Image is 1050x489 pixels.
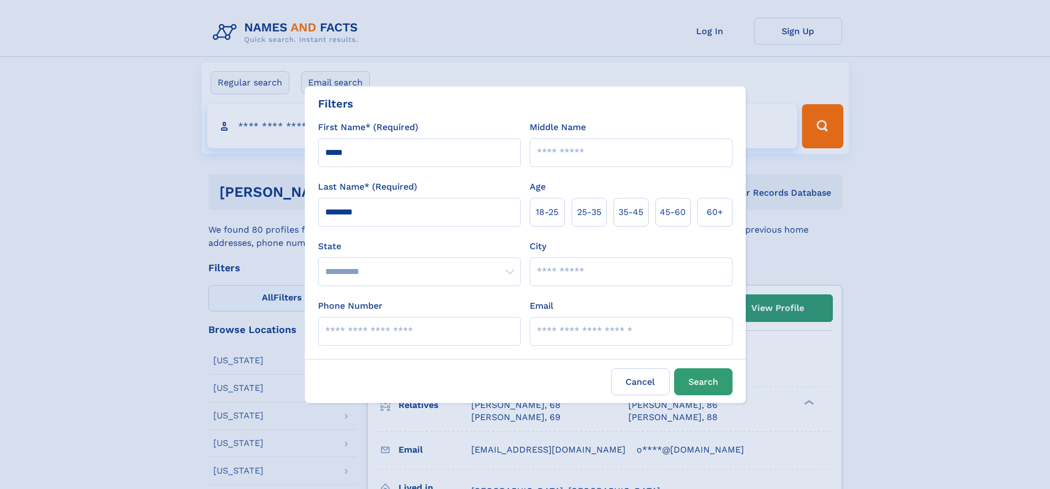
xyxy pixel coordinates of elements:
label: Email [530,299,553,313]
div: Filters [318,95,353,112]
button: Search [674,368,733,395]
span: 60+ [707,206,723,219]
span: 45‑60 [660,206,686,219]
label: Cancel [611,368,670,395]
span: 25‑35 [577,206,601,219]
label: State [318,240,521,253]
label: City [530,240,546,253]
label: Age [530,180,546,194]
span: 35‑45 [618,206,643,219]
label: Last Name* (Required) [318,180,417,194]
label: Middle Name [530,121,586,134]
span: 18‑25 [536,206,558,219]
label: Phone Number [318,299,383,313]
label: First Name* (Required) [318,121,418,134]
